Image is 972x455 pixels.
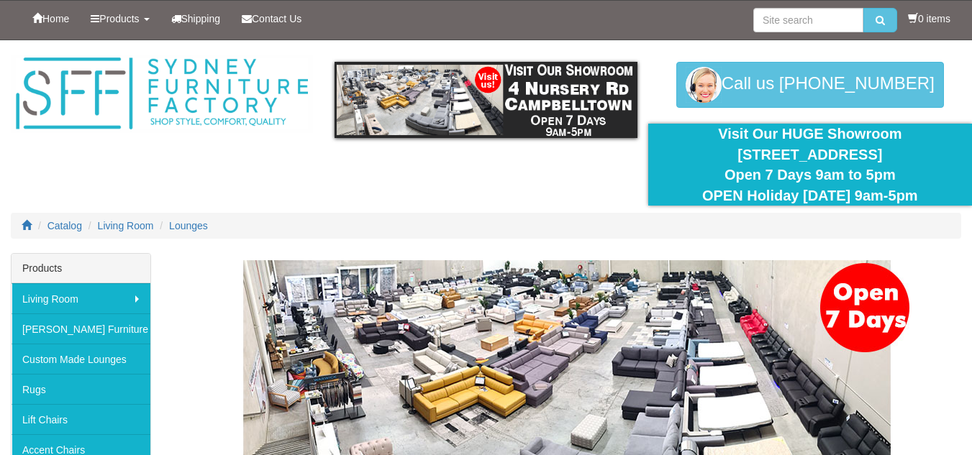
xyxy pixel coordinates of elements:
a: Lounges [169,220,208,231]
input: Site search [753,8,863,32]
span: Home [42,13,69,24]
img: Sydney Furniture Factory [11,55,313,133]
a: Contact Us [231,1,312,37]
a: Lift Chairs [12,404,150,434]
a: Rugs [12,374,150,404]
span: Contact Us [252,13,301,24]
img: showroom.gif [335,62,637,138]
a: Products [80,1,160,37]
span: Products [99,13,139,24]
a: Living Room [98,220,154,231]
a: [PERSON_NAME] Furniture [12,313,150,344]
a: Catalog [47,220,82,231]
a: Shipping [160,1,232,37]
a: Custom Made Lounges [12,344,150,374]
div: Products [12,254,150,283]
div: Visit Our HUGE Showroom [STREET_ADDRESS] Open 7 Days 9am to 5pm OPEN Holiday [DATE] 9am-5pm [659,124,961,206]
span: Shipping [181,13,221,24]
a: Home [22,1,80,37]
li: 0 items [908,12,950,26]
a: Living Room [12,283,150,313]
